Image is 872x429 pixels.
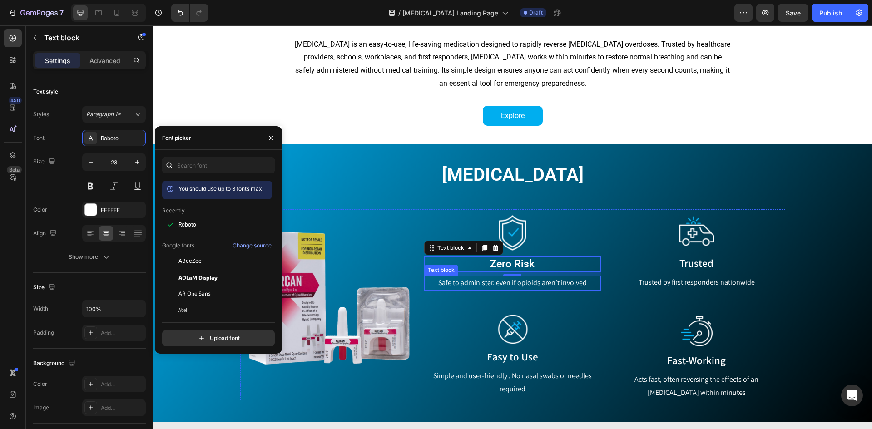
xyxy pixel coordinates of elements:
[171,4,208,22] div: Undo/Redo
[44,32,121,43] p: Text block
[272,344,447,370] p: Simple and user-friendly . No nasal swabs or needles required
[524,184,563,227] img: gempages_491222232517837627-b6678c76-b51d-4634-8f1f-80d3d233ef38.png
[33,134,45,142] div: Font
[271,231,448,247] div: Rich Text Editor. Editing area: main
[33,88,58,96] div: Text style
[398,8,401,18] span: /
[455,250,632,265] div: Rich Text Editor. Editing area: main
[402,8,498,18] span: [MEDICAL_DATA] Landing Page
[162,242,194,250] p: Google fonts
[33,404,49,412] div: Image
[101,404,144,412] div: Add...
[101,329,144,337] div: Add...
[83,301,145,317] input: Auto
[232,240,272,251] button: Change source
[330,80,390,101] a: Explore
[456,348,631,374] p: Acts fast, often reversing the effects of an [MEDICAL_DATA] within minutes
[33,249,146,265] button: Show more
[33,357,77,370] div: Background
[33,305,48,313] div: Width
[33,329,54,337] div: Padding
[455,347,632,375] div: Rich Text Editor. Editing area: main
[338,184,381,231] img: gempages_491222232517837627-37bf25e4-2833-4563-a953-868210d50bb2.png
[33,156,57,168] div: Size
[69,252,111,261] div: Show more
[342,287,377,321] img: gempages_491222232517837627-63a38363-1ef2-42f7-a5ce-d6c95226274e.png
[33,227,59,240] div: Align
[59,7,64,18] p: 7
[86,110,121,118] span: Paragraph 1*
[456,251,631,264] p: Trusted by first responders nationwide
[233,242,272,250] div: Change source
[178,290,211,298] span: AR One Sans
[33,110,49,118] div: Styles
[197,334,240,343] div: Upload font
[272,232,447,246] p: Zero Risk
[162,330,275,346] button: Upload font
[101,380,144,389] div: Add...
[153,25,872,429] iframe: Design area
[162,207,185,215] p: Recently
[9,97,22,104] div: 450
[819,8,842,18] div: Publish
[45,56,70,65] p: Settings
[178,185,263,192] span: You should use up to 3 fonts max.
[33,281,57,294] div: Size
[178,273,218,281] span: ADLaM Display
[89,56,120,65] p: Advanced
[33,206,47,214] div: Color
[82,106,146,123] button: Paragraph 1*
[178,221,196,229] span: Roboto
[272,325,447,339] p: Easy to Use
[271,250,448,265] div: Rich Text Editor. Editing area: main
[456,232,631,245] p: Trusted
[456,329,631,342] p: Fast-Working
[178,257,202,265] span: ABeeZee
[786,9,801,17] span: Save
[101,134,144,143] div: Roboto
[271,343,448,371] div: Rich Text Editor. Editing area: main
[812,4,850,22] button: Publish
[778,4,808,22] button: Save
[162,134,191,142] div: Font picker
[272,251,447,264] p: Safe to administer, even if opioids aren’t involved
[455,231,632,246] div: Rich Text Editor. Editing area: main
[282,218,313,227] div: Text block
[4,4,68,22] button: 7
[33,380,47,388] div: Color
[87,184,264,360] img: gempages_491222232517837627-c57ca22d-aadf-4b5d-ac13-214a779c0cf6.png
[841,385,863,406] div: Open Intercom Messenger
[526,286,561,325] img: gempages_491222232517837627-51266b5b-ad67-4800-a030-5ee4b0dd4ac5.png
[7,166,22,173] div: Beta
[162,157,275,173] input: Search font
[529,9,543,17] span: Draft
[455,328,632,343] div: Rich Text Editor. Editing area: main
[273,241,303,249] div: Text block
[178,306,187,314] span: Abel
[87,137,632,162] h2: [MEDICAL_DATA]
[101,206,144,214] div: FFFFFF
[348,84,372,97] p: Explore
